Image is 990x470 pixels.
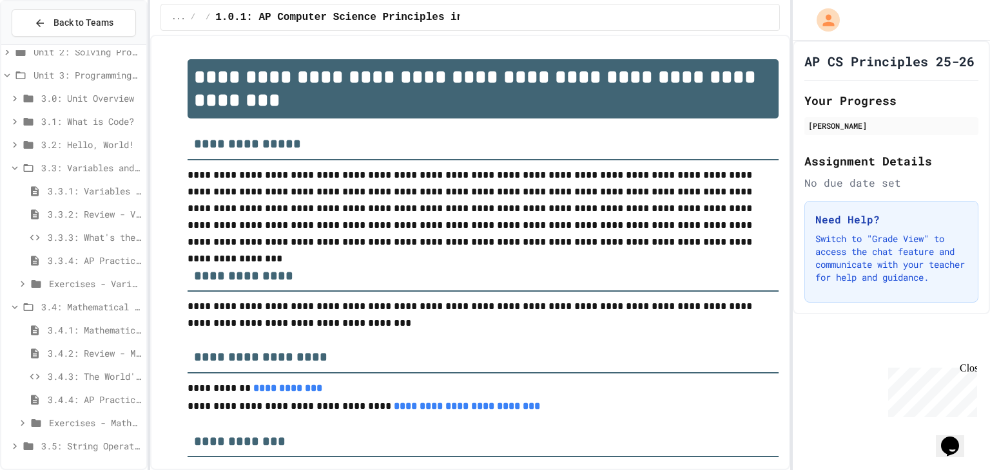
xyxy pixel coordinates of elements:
span: 3.3.2: Review - Variables and Data Types [48,207,141,221]
div: [PERSON_NAME] [808,120,975,131]
p: Switch to "Grade View" to access the chat feature and communicate with your teacher for help and ... [815,232,967,284]
span: Exercises - Mathematical Operators [49,416,141,429]
span: 3.5: String Operators [41,439,141,453]
iframe: chat widget [936,418,977,457]
span: 3.3.4: AP Practice - Variables [48,254,141,267]
div: My Account [803,5,843,35]
span: ... [171,12,186,23]
span: 3.4.3: The World's Worst Farmers Market [48,370,141,383]
span: 3.2: Hello, World! [41,138,141,151]
span: 3.0: Unit Overview [41,91,141,105]
span: 3.4.4: AP Practice - Arithmetic Operators [48,393,141,406]
span: Unit 2: Solving Problems in Computer Science [34,45,141,59]
iframe: chat widget [883,362,977,417]
span: Exercises - Variables and Data Types [49,277,141,290]
div: Chat with us now!Close [5,5,89,82]
h2: Your Progress [804,91,978,109]
span: 3.4.1: Mathematical Operators [48,323,141,337]
h1: AP CS Principles 25-26 [804,52,975,70]
span: 1.0.1: AP Computer Science Principles in Python Course Syllabus [215,10,605,25]
h3: Need Help? [815,212,967,227]
span: 3.3: Variables and Data Types [41,161,141,174]
div: No due date set [804,175,978,191]
span: 3.3.1: Variables and Data Types [48,184,141,198]
span: 3.4.2: Review - Mathematical Operators [48,346,141,360]
button: Back to Teams [12,9,136,37]
span: Unit 3: Programming with Python [34,68,141,82]
h2: Assignment Details [804,152,978,170]
span: / [206,12,210,23]
span: / [191,12,195,23]
span: 3.3.3: What's the Type? [48,230,141,244]
span: 3.1: What is Code? [41,115,141,128]
span: Back to Teams [53,16,113,30]
span: 3.4: Mathematical Operators [41,300,141,314]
